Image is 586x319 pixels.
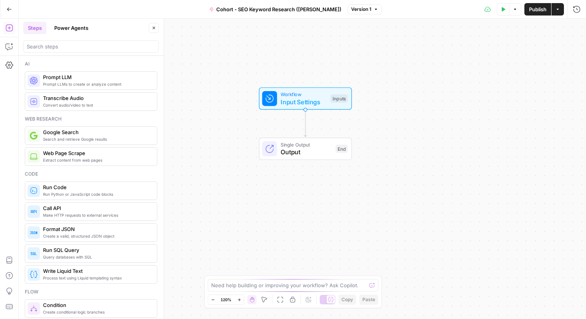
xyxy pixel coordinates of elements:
span: Search and retrieve Google results [43,136,151,142]
span: Condition [43,301,151,309]
span: Output [281,147,332,157]
div: Inputs [331,94,348,103]
div: Ai [25,60,157,67]
div: Code [25,171,157,178]
span: Transcribe Audio [43,94,151,102]
span: Copy [341,296,353,303]
span: Call API [43,204,151,212]
span: 120% [221,297,231,303]
span: Make HTTP requests to external services [43,212,151,218]
span: Cohort - SEO Keyword Research ([PERSON_NAME]) [216,5,341,13]
span: Single Output [281,141,332,148]
span: Query databases with SQL [43,254,151,260]
span: Process text using Liquid templating syntax [43,275,151,281]
div: Web research [25,116,157,122]
button: Publish [524,3,551,16]
span: Run Code [43,183,151,191]
span: Google Search [43,128,151,136]
div: Single OutputOutputEnd [233,138,377,160]
span: Run SQL Query [43,246,151,254]
span: Input Settings [281,97,327,107]
span: Convert audio/video to text [43,102,151,108]
span: Paste [362,296,375,303]
span: Prompt LLM [43,73,151,81]
g: Edge from start to end [304,110,307,137]
button: Power Agents [50,22,93,34]
span: Run Python or JavaScript code blocks [43,191,151,197]
button: Copy [338,295,356,305]
button: Paste [359,295,378,305]
div: WorkflowInput SettingsInputs [233,87,377,110]
input: Search steps [27,43,155,50]
button: Steps [23,22,47,34]
div: Flow [25,288,157,295]
span: Create a valid, structured JSON object [43,233,151,239]
span: Format JSON [43,225,151,233]
span: Create conditional logic branches [43,309,151,315]
span: Extract content from web pages [43,157,151,163]
span: Version 1 [351,6,371,13]
span: Workflow [281,91,327,98]
span: Prompt LLMs to create or analyze content [43,81,151,87]
button: Cohort - SEO Keyword Research ([PERSON_NAME]) [205,3,346,16]
span: Web Page Scrape [43,149,151,157]
span: Write Liquid Text [43,267,151,275]
span: Publish [529,5,546,13]
div: End [336,145,348,153]
button: Version 1 [348,4,382,14]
